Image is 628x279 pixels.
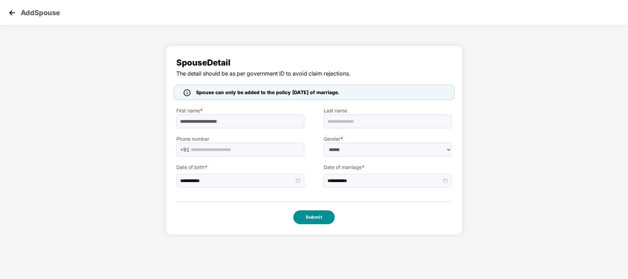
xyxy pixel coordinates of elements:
label: Last name [324,107,452,114]
label: Date of birth [176,163,304,171]
p: Add Spouse [21,8,60,16]
span: Spouse Detail [176,56,452,69]
span: The detail should be as per government ID to avoid claim rejections. [176,69,452,78]
img: icon [184,89,190,96]
img: svg+xml;base64,PHN2ZyB4bWxucz0iaHR0cDovL3d3dy53My5vcmcvMjAwMC9zdmciIHdpZHRoPSIzMCIgaGVpZ2h0PSIzMC... [7,8,17,18]
label: First name [176,107,304,114]
label: Date of marriage [324,163,452,171]
button: Submit [293,210,335,224]
span: Spouse can only be added to the policy [DATE] of marriage. [196,89,339,96]
label: Gender [324,135,452,143]
span: +91 [180,145,189,155]
label: Phone number [176,135,304,143]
